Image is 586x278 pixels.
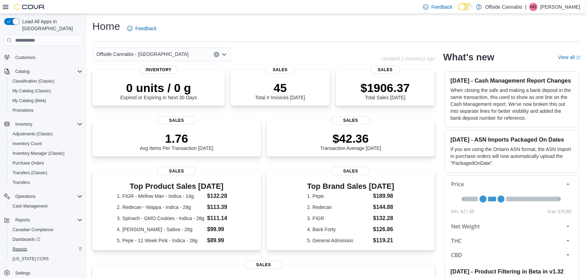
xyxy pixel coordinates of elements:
button: Settings [1,268,85,278]
svg: External link [576,56,580,60]
p: Offside Cannabis [485,3,522,11]
button: Clear input [214,52,219,57]
h2: What's new [443,52,494,63]
dd: $89.99 [207,236,236,245]
h3: Top Product Sales [DATE] [117,182,236,191]
span: Sales [370,66,400,74]
div: Total # Invoices [DATE] [255,81,305,100]
span: Load All Apps in [GEOGRAPHIC_DATA] [19,18,83,32]
a: Settings [12,269,33,277]
dt: 3. FIGR [307,215,370,222]
span: Reports [15,217,30,223]
span: Dashboards [12,237,40,242]
a: [US_STATE] CCRS [10,255,51,263]
span: Inventory Count [12,141,42,146]
span: My Catalog (Beta) [12,98,46,103]
span: Transfers [12,180,30,185]
span: Sales [244,261,283,269]
button: Reports [7,244,85,254]
span: Purchase Orders [10,159,83,167]
dt: 2. Redecan - Wappa - Indica - 28g [117,204,204,211]
span: Dark Mode [458,10,459,11]
a: Feedback [124,22,159,35]
button: Canadian Compliance [7,225,85,235]
span: Sales [331,167,370,175]
span: Canadian Compliance [10,226,83,234]
dd: $189.98 [373,192,394,200]
dt: 2. Redecan [307,204,370,211]
a: Inventory Count [10,140,45,148]
p: [PERSON_NAME] [541,3,580,11]
span: My Catalog (Beta) [10,96,83,105]
a: Adjustments (Classic) [10,130,56,138]
span: Promotions [10,106,83,115]
button: Inventory [1,119,85,129]
span: Classification (Classic) [12,78,55,84]
button: Reports [1,215,85,225]
h3: [DATE] - Product Filtering in Beta in v1.32 [451,268,573,275]
span: Reports [10,245,83,253]
span: Sales [157,116,196,125]
span: Sales [265,66,295,74]
dd: $132.28 [207,192,236,200]
a: Cash Management [10,202,50,210]
span: Promotions [12,108,34,113]
p: If you are using the Ontario ASN format, the ASN Import in purchase orders will now automatically... [451,146,573,167]
button: Purchase Orders [7,158,85,168]
a: Purchase Orders [10,159,47,167]
span: Inventory Count [10,140,83,148]
button: Customers [1,52,85,62]
span: Purchase Orders [12,160,44,166]
dd: $126.86 [373,225,394,234]
span: Operations [15,194,36,199]
span: My Catalog (Classic) [10,87,83,95]
dt: 1. Pepe [307,193,370,200]
span: Customers [12,53,83,61]
span: Inventory [15,121,32,127]
span: Operations [12,192,83,201]
span: Transfers [10,178,83,187]
a: Inventory Manager (Classic) [10,149,67,158]
dd: $113.39 [207,203,236,211]
button: Catalog [12,67,32,76]
span: Settings [15,270,30,276]
span: Settings [12,269,83,277]
a: Reports [10,245,30,253]
a: Transfers [10,178,33,187]
p: $42.36 [320,132,382,145]
button: Reports [12,216,33,224]
p: | [525,3,527,11]
dd: $132.28 [373,214,394,222]
span: Dashboards [10,235,83,244]
span: HG [530,3,537,11]
button: Open list of options [221,52,227,57]
button: [US_STATE] CCRS [7,254,85,264]
h3: Top Brand Sales [DATE] [307,182,394,191]
button: Cash Management [7,201,85,211]
span: Inventory [12,120,83,128]
span: Reports [12,246,27,252]
a: Transfers (Classic) [10,169,50,177]
img: Cova [14,3,45,10]
dt: 5. Pepe - 11 Week Pink - Indica - 28g [117,237,204,244]
button: Transfers [7,178,85,187]
h3: [DATE] - Cash Management Report Changes [451,77,573,84]
dt: 3. Spinach - GMO Cookies - Indica - 28g [117,215,204,222]
h3: [DATE] - ASN Imports Packaged On Dates [451,136,573,143]
div: Transaction Average [DATE] [320,132,382,151]
span: My Catalog (Classic) [12,88,51,94]
span: Inventory Manager (Classic) [10,149,83,158]
button: Inventory Count [7,139,85,149]
p: 1.76 [140,132,214,145]
button: Classification (Classic) [7,76,85,86]
h1: Home [92,19,120,33]
dt: 5. General Admission [307,237,370,244]
dd: $144.88 [373,203,394,211]
p: Updated 2 minute(s) ago [382,56,435,61]
dd: $99.99 [207,225,236,234]
span: Classification (Classic) [10,77,83,85]
span: Feedback [432,3,453,10]
span: Canadian Compliance [12,227,53,233]
span: [US_STATE] CCRS [12,256,49,262]
a: Classification (Classic) [10,77,57,85]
